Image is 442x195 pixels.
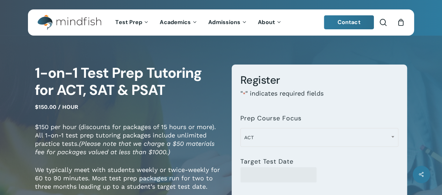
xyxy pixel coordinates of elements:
span: ACT [241,130,398,145]
a: About [253,20,287,25]
header: Main Menu [28,9,414,36]
span: ACT [240,128,398,147]
label: Target Test Date [240,158,294,165]
label: Prep Course Focus [240,115,302,122]
a: Contact [324,15,374,29]
span: $150.00 / hour [35,104,78,110]
h1: 1-on-1 Test Prep Tutoring for ACT, SAT & PSAT [35,65,221,99]
span: Contact [338,18,361,26]
nav: Main Menu [110,9,287,36]
p: $150 per hour (discounts for packages of 15 hours or more). All 1-on-1 test prep tutoring package... [35,123,221,166]
span: About [258,18,275,26]
a: Admissions [203,20,253,25]
em: (Please note that we charge a $50 materials fee for packages valued at less than $1000.) [35,140,215,156]
a: Cart [397,18,405,26]
span: Admissions [208,18,240,26]
a: Test Prep [110,20,154,25]
iframe: Chatbot [396,149,432,185]
span: Academics [160,18,191,26]
p: " " indicates required fields [240,89,398,108]
a: Academics [154,20,203,25]
span: Test Prep [115,18,142,26]
h3: Register [240,73,398,87]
